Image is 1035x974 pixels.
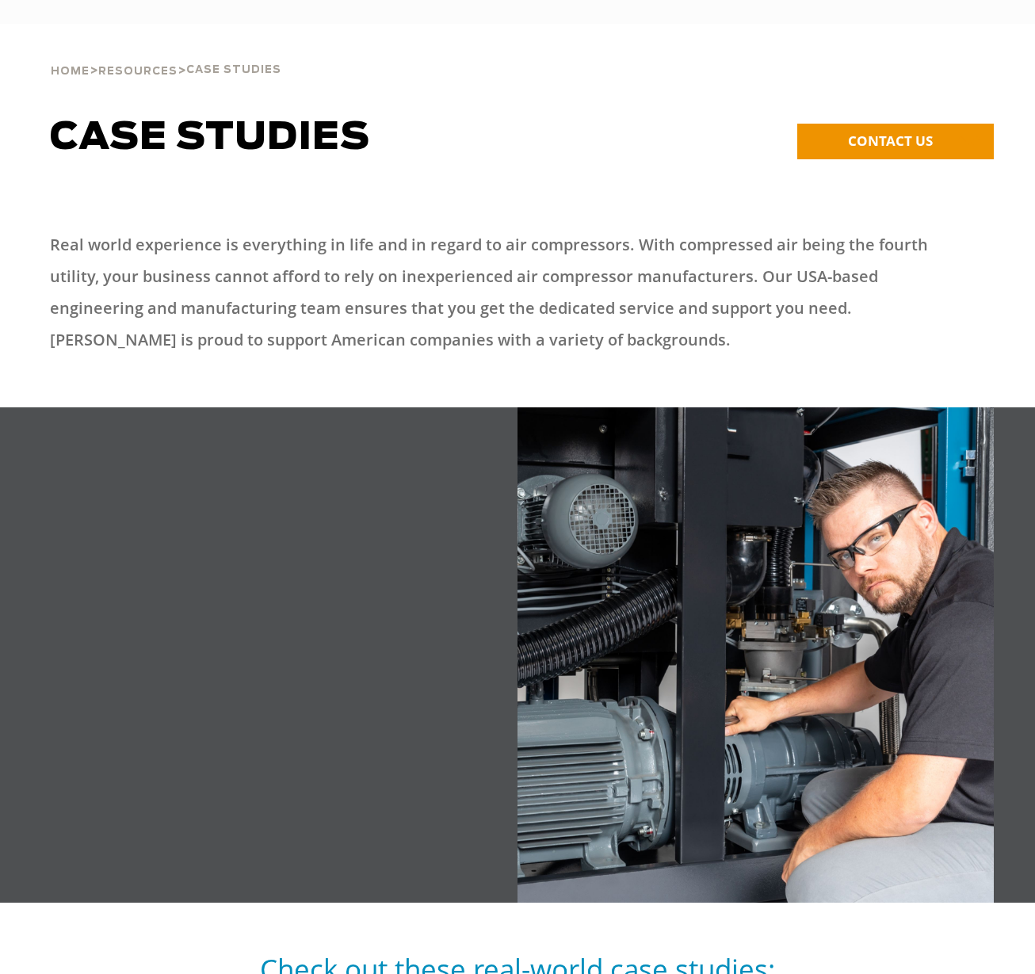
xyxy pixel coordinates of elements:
[51,63,90,78] a: Home
[517,407,994,903] img: kaishan employee
[98,67,178,77] span: Resources
[51,24,281,84] div: > >
[50,229,930,356] p: Real world experience is everything in life and in regard to air compressors. With compressed air...
[98,63,178,78] a: Resources
[51,67,90,77] span: Home
[797,124,994,159] a: CONTACT US
[50,119,370,157] span: Case Studies
[848,132,933,150] span: CONTACT US
[186,65,281,75] span: Case Studies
